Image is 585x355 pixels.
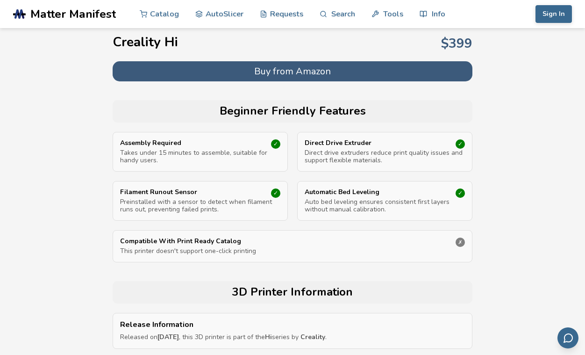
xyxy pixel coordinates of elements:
strong: Creality [300,333,325,341]
button: Send feedback via email [557,327,578,348]
p: Takes under 15 minutes to assemble, suitable for handy users. [120,149,280,164]
p: Compatible With Print Ready Catalog [120,238,413,245]
h1: Creality Hi [113,35,178,50]
p: $ 399 [441,36,472,51]
strong: Hi [265,333,272,341]
p: Preinstalled with a sensor to detect when filament runs out, preventing failed prints. [120,198,280,213]
button: Sign In [535,5,572,23]
p: Auto bed leveling ensures consistent first layers without manual calibration. [305,198,465,213]
p: Released on , this 3D printer is part of the series by . [120,333,465,341]
p: Filament Runout Sensor [120,188,257,196]
p: Release Information [120,320,465,329]
p: Automatic Bed Leveling [305,188,441,196]
p: Direct drive extruders reduce print quality issues and support flexible materials. [305,149,465,164]
p: Assembly Required [120,139,257,147]
p: Direct Drive Extruder [305,139,441,147]
p: This printer doesn't support one-click printing [120,247,465,255]
div: ✓ [456,188,465,198]
div: ✗ [456,238,465,247]
span: Matter Manifest [30,7,116,21]
a: Compatible With Print Ready CatalogThis printer doesn't support one-click printing✗ [120,238,465,255]
button: Buy from Amazon [113,61,472,81]
div: ✓ [271,139,280,149]
h2: 3D Printer Information [117,286,468,299]
strong: [DATE] [157,333,179,341]
div: ✓ [456,139,465,149]
div: ✓ [271,188,280,198]
h2: Beginner Friendly Features [117,105,468,118]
